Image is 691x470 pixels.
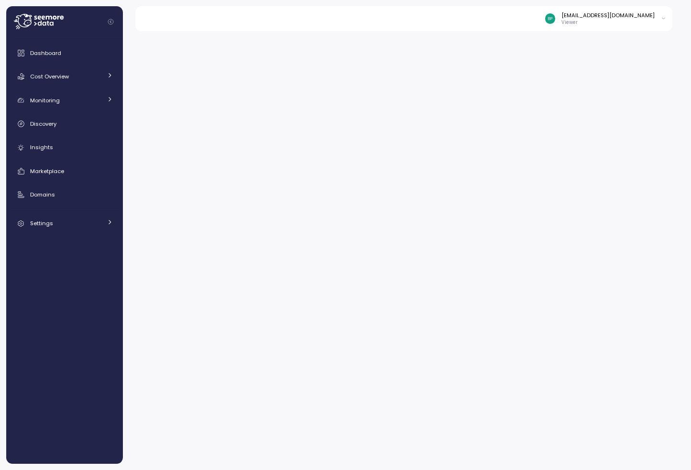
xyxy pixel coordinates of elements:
[10,44,119,63] a: Dashboard
[10,67,119,86] a: Cost Overview
[30,73,69,80] span: Cost Overview
[10,91,119,110] a: Monitoring
[545,13,555,23] img: 7ad3c78ce95743f3a0c87eed701eacc5
[10,114,119,133] a: Discovery
[30,49,61,57] span: Dashboard
[10,162,119,181] a: Marketplace
[10,185,119,204] a: Domains
[30,191,55,198] span: Domains
[30,219,53,227] span: Settings
[30,167,64,175] span: Marketplace
[561,11,655,19] div: [EMAIL_ADDRESS][DOMAIN_NAME]
[30,97,60,104] span: Monitoring
[10,138,119,157] a: Insights
[10,214,119,233] a: Settings
[105,18,117,25] button: Collapse navigation
[30,120,56,128] span: Discovery
[30,143,53,151] span: Insights
[561,19,655,26] p: Viewer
